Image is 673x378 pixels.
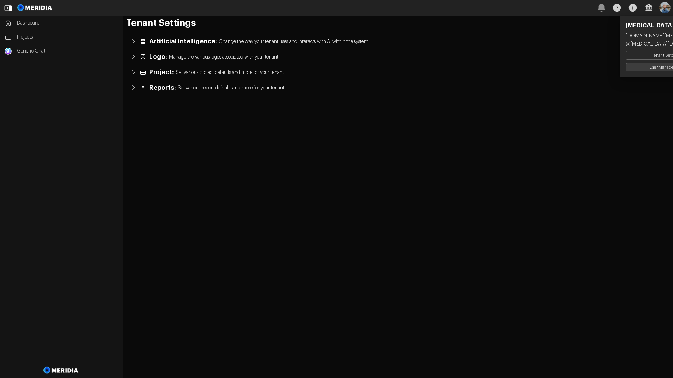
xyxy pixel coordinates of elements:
[126,64,669,80] button: Project:Set various project defaults and more for your tenant.
[1,30,122,44] a: Projects
[659,2,671,13] img: Profile Icon
[126,20,669,27] h1: Tenant Settings
[178,84,285,91] span: Set various report defaults and more for your tenant.
[169,53,279,61] span: Manage the various logos associated with your tenant.
[17,34,118,41] span: Projects
[5,48,12,55] img: Generic Chat
[149,53,167,60] span: Logo:
[42,363,80,378] img: Meridia Logo
[1,44,122,58] a: Generic ChatGeneric Chat
[17,48,118,55] span: Generic Chat
[176,68,285,76] span: Set various project defaults and more for your tenant.
[126,80,669,95] button: Reports:Set various report defaults and more for your tenant.
[149,38,217,45] span: Artificial Intelligence:
[126,49,669,64] button: Logo:Manage the various logos associated with your tenant.
[1,16,122,30] a: Dashboard
[149,69,174,76] span: Project:
[219,37,369,45] span: Change the way your tenant uses and interacts with AI within the system.
[17,20,118,27] span: Dashboard
[126,34,669,49] button: Artificial Intelligence:Change the way your tenant uses and interacts with AI within the system.
[149,84,176,91] span: Reports:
